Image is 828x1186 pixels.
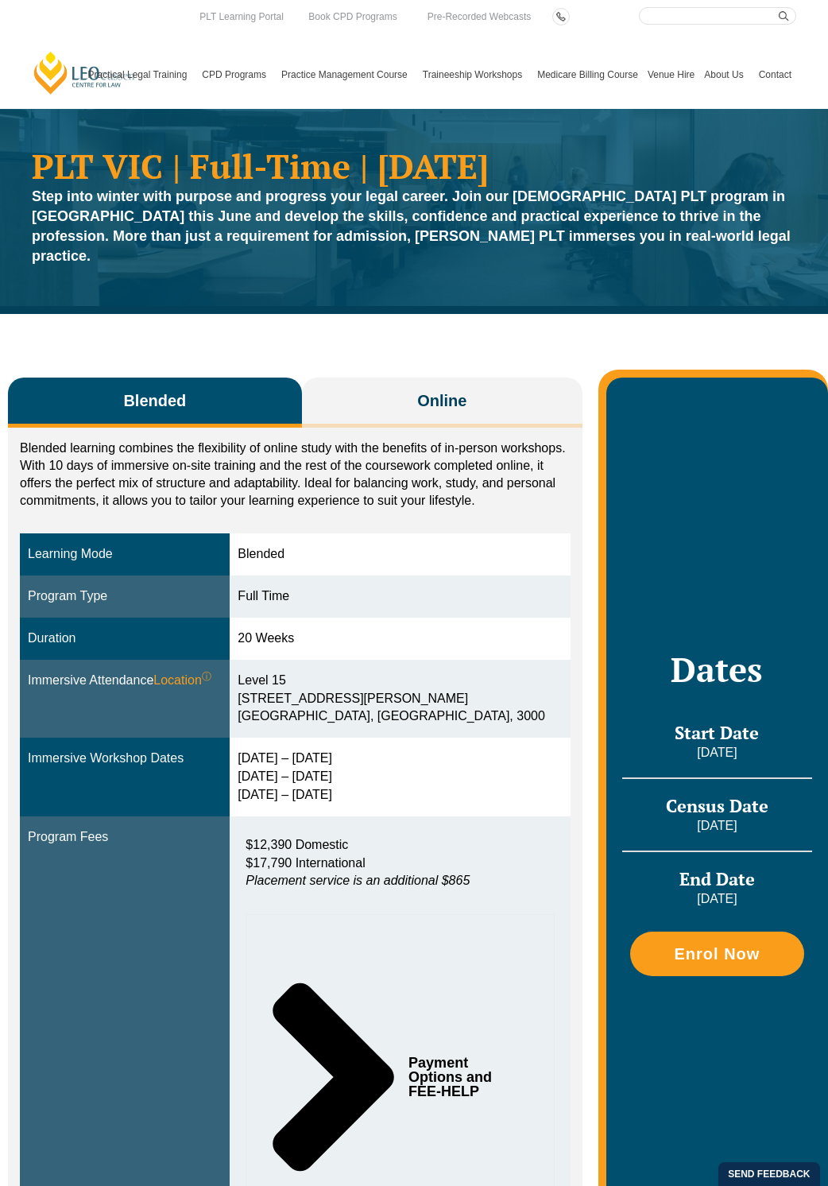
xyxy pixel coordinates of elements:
a: Medicare Billing Course [532,41,643,109]
div: 20 Weeks [238,630,562,648]
a: Traineeship Workshops [418,41,532,109]
p: [DATE] [622,890,812,908]
p: [DATE] [622,744,812,762]
a: CPD Programs [197,41,277,109]
a: Pre-Recorded Webcasts [424,8,536,25]
div: Program Fees [28,828,222,847]
p: Blended learning combines the flexibility of online study with the benefits of in-person workshop... [20,440,571,510]
div: [DATE] – [DATE] [DATE] – [DATE] [DATE] – [DATE] [238,750,562,804]
div: Program Type [28,587,222,606]
span: Payment Options and FEE-HELP [408,1056,526,1099]
em: Placement service is an additional $865 [246,874,470,887]
h2: Dates [622,649,812,689]
div: Immersive Workshop Dates [28,750,222,768]
span: Enrol Now [674,946,760,962]
a: About Us [699,41,753,109]
div: Duration [28,630,222,648]
p: [DATE] [622,817,812,835]
sup: ⓘ [202,671,211,682]
a: Contact [754,41,796,109]
a: Venue Hire [643,41,699,109]
span: Online [417,390,466,412]
a: PLT Learning Portal [195,8,288,25]
span: Start Date [675,721,759,744]
a: Practice Management Course [277,41,418,109]
span: Location [153,672,211,690]
div: Learning Mode [28,545,222,564]
h1: PLT VIC | Full-Time | [DATE] [32,149,796,183]
strong: Step into winter with purpose and progress your legal career. Join our [DEMOGRAPHIC_DATA] PLT pro... [32,188,791,264]
span: $12,390 Domestic [246,838,348,851]
a: Book CPD Programs [304,8,400,25]
div: Level 15 [STREET_ADDRESS][PERSON_NAME] [GEOGRAPHIC_DATA], [GEOGRAPHIC_DATA], 3000 [238,672,562,727]
a: Practical Legal Training [83,41,198,109]
iframe: LiveChat chat widget [722,1079,788,1146]
div: Full Time [238,587,562,606]
span: End Date [679,867,755,890]
div: Immersive Attendance [28,672,222,690]
span: $17,790 International [246,856,365,870]
span: Blended [123,390,186,412]
a: [PERSON_NAME] Centre for Law [32,50,137,95]
span: Census Date [666,794,768,817]
a: Enrol Now [630,932,804,976]
div: Blended [238,545,562,564]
